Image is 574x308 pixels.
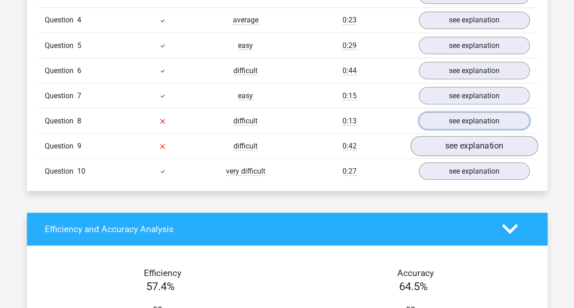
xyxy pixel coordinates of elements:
span: 5 [77,41,81,49]
span: Question [45,90,77,101]
span: difficult [233,141,258,150]
span: Question [45,165,77,176]
a: see explanation [410,136,537,156]
a: see explanation [419,162,530,180]
span: Question [45,65,77,76]
span: 0:44 [342,66,357,75]
span: 10 [77,166,85,175]
span: easy [238,91,253,100]
span: 0:27 [342,166,357,175]
span: 64.5% [399,280,428,292]
span: 9 [77,141,81,150]
a: see explanation [419,112,530,129]
span: Question [45,15,77,26]
span: difficult [233,116,258,125]
h4: Accuracy [298,267,533,278]
span: easy [238,41,253,50]
a: see explanation [419,62,530,79]
span: 4 [77,16,81,24]
span: 0:23 [342,16,357,25]
span: 6 [77,66,81,74]
span: 0:42 [342,141,357,150]
span: Question [45,140,77,151]
span: average [233,16,258,25]
span: 8 [77,116,81,125]
a: see explanation [419,87,530,104]
span: 57.4% [146,280,175,292]
span: 0:15 [342,91,357,100]
a: see explanation [419,11,530,29]
span: difficult [233,66,258,75]
span: Question [45,40,77,51]
a: see explanation [419,37,530,54]
h4: Efficiency [45,267,280,278]
span: 0:13 [342,116,357,125]
span: Question [45,115,77,126]
h4: Efficiency and Accuracy Analysis [45,223,488,234]
span: 0:29 [342,41,357,50]
span: 7 [77,91,81,100]
span: very difficult [226,166,265,175]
